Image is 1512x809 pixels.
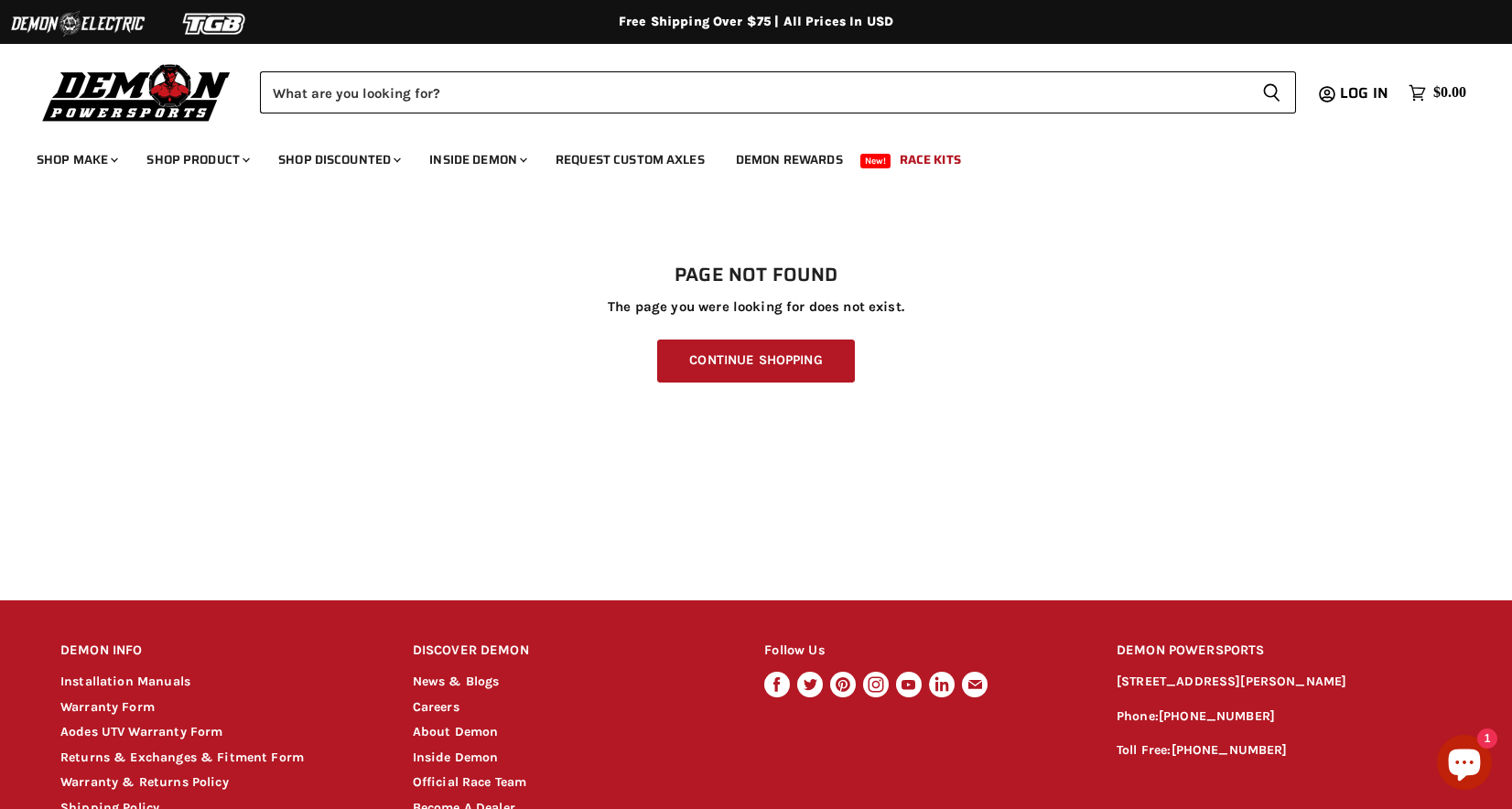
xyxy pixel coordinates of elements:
h2: DISCOVER DEMON [413,630,730,673]
button: Search [1247,71,1296,113]
img: Demon Powersports [37,59,237,124]
a: Demon Rewards [722,141,857,178]
div: Free Shipping Over $75 | All Prices In USD [24,14,1488,30]
a: Aodes UTV Warranty Form [60,724,222,739]
a: [PHONE_NUMBER] [1159,708,1275,724]
h2: DEMON POWERSPORTS [1117,630,1452,673]
a: Race Kits [886,141,975,178]
a: About Demon [413,724,499,739]
a: Warranty & Returns Policy [60,774,229,790]
p: [STREET_ADDRESS][PERSON_NAME] [1117,672,1452,693]
a: Returns & Exchanges & Fitment Form [60,750,304,765]
span: $0.00 [1433,84,1466,102]
span: Log in [1340,81,1388,104]
a: Shop Product [133,141,261,178]
a: [PHONE_NUMBER] [1172,742,1288,758]
a: Installation Manuals [60,674,190,689]
a: $0.00 [1399,80,1475,106]
a: Request Custom Axles [542,141,718,178]
form: Product [260,71,1296,113]
a: Log in [1332,85,1399,102]
img: Demon Electric Logo 2 [9,6,146,41]
p: Toll Free: [1117,740,1452,761]
a: Official Race Team [413,774,527,790]
h2: Follow Us [764,630,1082,673]
a: Shop Discounted [265,141,412,178]
input: Search [260,71,1247,113]
a: Inside Demon [413,750,499,765]
h1: Page not found [60,264,1452,286]
span: New! [860,154,891,168]
a: Careers [413,699,459,715]
a: Continue Shopping [657,340,854,383]
p: The page you were looking for does not exist. [60,299,1452,315]
img: TGB Logo 2 [146,6,284,41]
a: Inside Demon [416,141,538,178]
a: Warranty Form [60,699,155,715]
a: Shop Make [23,141,129,178]
a: News & Blogs [413,674,500,689]
h2: DEMON INFO [60,630,378,673]
ul: Main menu [23,134,1462,178]
inbox-online-store-chat: Shopify online store chat [1431,735,1497,794]
p: Phone: [1117,707,1452,728]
